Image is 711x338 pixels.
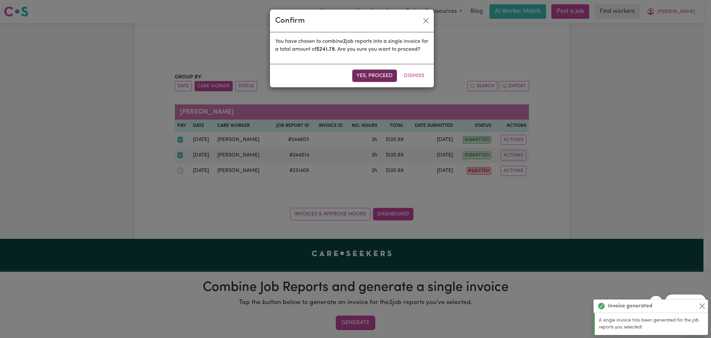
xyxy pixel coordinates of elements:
[665,295,706,309] iframe: Message from company
[275,39,428,52] span: You have chosen to combine job reports into a single invoice for a total amount of . Are you sure...
[275,15,305,27] div: Confirm
[649,296,663,309] iframe: Close message
[608,302,652,310] strong: Invoice generated
[421,15,431,26] button: Close
[400,70,429,82] button: Dismiss
[343,39,346,44] b: 2
[698,302,706,310] button: Close
[352,70,397,82] button: Yes, proceed
[316,47,335,52] b: $ 241.78
[599,317,704,331] p: A single invoice has been generated for the job reports you selected!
